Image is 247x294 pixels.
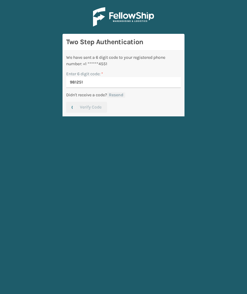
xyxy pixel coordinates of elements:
[107,92,125,98] button: Resend
[66,92,107,98] p: Didn't receive a code?
[66,54,181,67] div: We have sent a 6 digit code to your registered phone number: +1 ******4551
[93,7,154,27] img: Logo
[66,102,107,113] button: Verify Code
[66,71,103,77] label: Enter 6 digit code:
[66,37,181,47] h3: Two Step Authentication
